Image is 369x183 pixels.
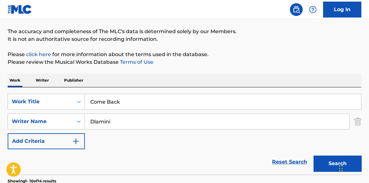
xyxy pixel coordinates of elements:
p: Please for more information about the terms used in the database. [8,51,361,58]
img: 9d2ae6d4665cec9f34b9.svg [72,137,80,145]
button: Add Criteria [8,133,85,149]
a: Log In [323,2,361,18]
button: Search [314,156,361,172]
a: click here [26,51,51,57]
p: It is not an authoritative source for recording information. [8,35,361,43]
img: help [309,6,317,13]
p: Publisher [62,74,85,87]
iframe: Chat Widget [337,152,369,183]
p: Writer [34,74,51,87]
div: Help [306,3,319,16]
p: Work [8,74,22,87]
a: Reset Search [269,155,310,169]
p: The accuracy and completeness of The MLC's data is determined solely by our Members. [8,28,361,35]
div: Work Title [12,98,69,106]
div: Writer Name [12,118,69,125]
img: MLC Logo [8,5,32,14]
img: search [292,6,300,13]
img: Delete Criterion [354,113,361,129]
a: Public Search [290,3,303,16]
form: Search Form [8,94,361,175]
div: Drag [339,159,343,178]
a: Terms of Use [119,59,153,65]
p: Please review the Musical Works Database [8,58,361,66]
